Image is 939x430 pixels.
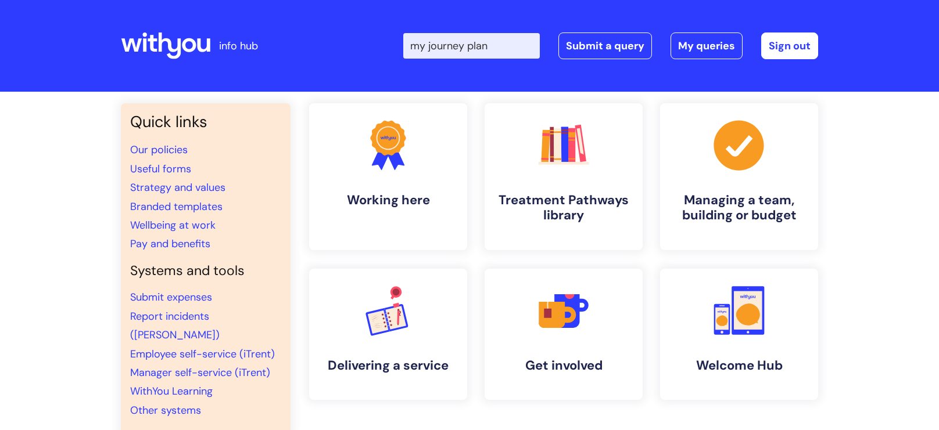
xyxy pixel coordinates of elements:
[130,403,201,417] a: Other systems
[403,32,818,59] div: | -
[669,193,809,223] h4: Managing a team, building or budget
[309,103,467,250] a: Working here
[130,347,275,361] a: Employee self-service (iTrent)
[130,366,270,380] a: Manager self-service (iTrent)
[130,309,220,342] a: Report incidents ([PERSON_NAME])
[485,103,643,250] a: Treatment Pathways library
[130,218,216,232] a: Wellbeing at work
[494,358,633,373] h4: Get involved
[558,32,652,59] a: Submit a query
[130,180,225,194] a: Strategy and values
[485,269,643,400] a: Get involved
[318,358,458,373] h4: Delivering a service
[309,269,467,400] a: Delivering a service
[660,103,818,250] a: Managing a team, building or budget
[130,200,223,214] a: Branded templates
[130,263,281,279] h4: Systems and tools
[403,33,540,59] input: Search
[130,162,191,176] a: Useful forms
[318,193,458,208] h4: Working here
[130,237,210,251] a: Pay and benefits
[761,32,818,59] a: Sign out
[669,358,809,373] h4: Welcome Hub
[130,290,212,304] a: Submit expenses
[219,37,258,55] p: info hub
[130,143,188,157] a: Our policies
[130,113,281,131] h3: Quick links
[660,269,818,400] a: Welcome Hub
[130,384,213,398] a: WithYou Learning
[671,32,743,59] a: My queries
[494,193,633,223] h4: Treatment Pathways library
